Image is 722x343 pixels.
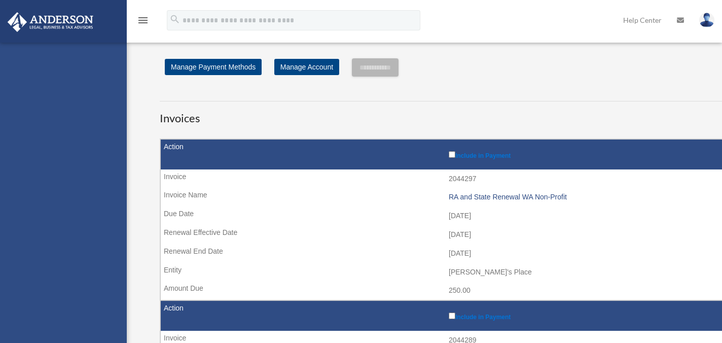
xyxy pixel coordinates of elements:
[699,13,714,27] img: User Pic
[169,14,181,25] i: search
[274,59,339,75] a: Manage Account
[165,59,262,75] a: Manage Payment Methods
[137,18,149,26] a: menu
[449,151,455,158] input: Include in Payment
[5,12,96,32] img: Anderson Advisors Platinum Portal
[137,14,149,26] i: menu
[449,313,455,319] input: Include in Payment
